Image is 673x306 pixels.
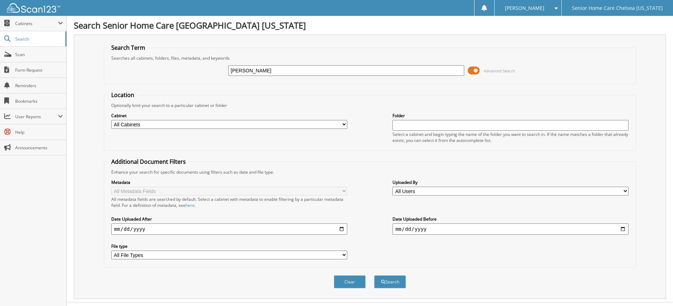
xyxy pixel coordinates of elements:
span: Bookmarks [15,98,63,104]
label: Cabinet [111,113,347,119]
button: Clear [334,275,366,288]
label: Date Uploaded After [111,216,347,222]
span: Advanced Search [484,68,515,73]
span: Form Request [15,67,63,73]
input: start [111,223,347,235]
span: Help [15,129,63,135]
img: scan123-logo-white.svg [7,3,60,13]
span: User Reports [15,114,58,120]
span: Reminders [15,83,63,89]
div: Enhance your search for specific documents using filters such as date and file type. [108,169,632,175]
label: Metadata [111,179,347,185]
legend: Location [108,91,138,99]
span: Scan [15,52,63,58]
span: [PERSON_NAME] [505,6,544,10]
span: Cabinets [15,20,58,26]
iframe: Chat Widget [638,272,673,306]
label: Date Uploaded Before [392,216,628,222]
span: Announcements [15,145,63,151]
div: Select a cabinet and begin typing the name of the folder you want to search in. If the name match... [392,131,628,143]
label: Uploaded By [392,179,628,185]
span: Search [15,36,62,42]
label: Folder [392,113,628,119]
a: here [185,202,195,208]
legend: Additional Document Filters [108,158,189,166]
div: All metadata fields are searched by default. Select a cabinet with metadata to enable filtering b... [111,196,347,208]
label: File type [111,243,347,249]
button: Search [374,275,406,288]
div: Optionally limit your search to a particular cabinet or folder [108,102,632,108]
div: Searches all cabinets, folders, files, metadata, and keywords [108,55,632,61]
legend: Search Term [108,44,149,52]
span: Senior Home Care Chelsea [US_STATE] [572,6,663,10]
input: end [392,223,628,235]
h1: Search Senior Home Care [GEOGRAPHIC_DATA] [US_STATE] [74,19,666,31]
